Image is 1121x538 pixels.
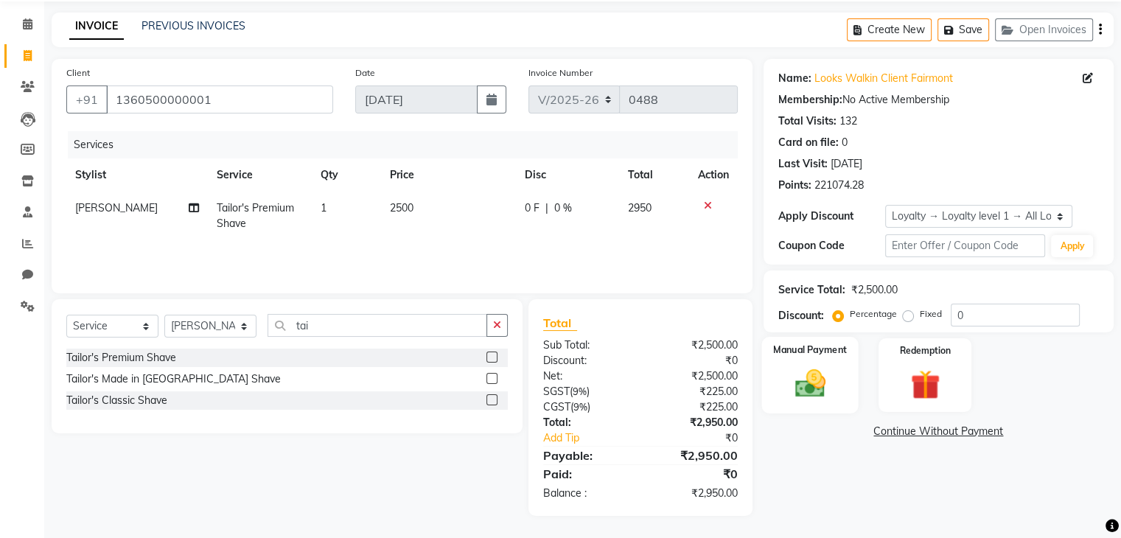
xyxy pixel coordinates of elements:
[839,113,857,129] div: 132
[573,401,587,413] span: 9%
[312,158,381,192] th: Qty
[142,19,245,32] a: PREVIOUS INVOICES
[355,66,375,80] label: Date
[525,200,539,216] span: 0 F
[778,282,845,298] div: Service Total:
[66,350,176,366] div: Tailor's Premium Shave
[995,18,1093,41] button: Open Invoices
[689,158,738,192] th: Action
[66,66,90,80] label: Client
[543,400,570,413] span: CGST
[532,430,658,446] a: Add Tip
[778,92,1099,108] div: No Active Membership
[543,385,570,398] span: SGST
[528,66,593,80] label: Invoice Number
[1051,235,1093,257] button: Apply
[640,447,749,464] div: ₹2,950.00
[901,366,949,403] img: _gift.svg
[106,85,333,113] input: Search by Name/Mobile/Email/Code
[381,158,516,192] th: Price
[532,486,640,501] div: Balance :
[573,385,587,397] span: 9%
[920,307,942,321] label: Fixed
[321,201,326,214] span: 1
[532,447,640,464] div: Payable:
[851,282,898,298] div: ₹2,500.00
[778,156,828,172] div: Last Visit:
[545,200,548,216] span: |
[778,238,885,254] div: Coupon Code
[640,415,749,430] div: ₹2,950.00
[66,85,108,113] button: +91
[69,13,124,40] a: INVOICE
[532,353,640,368] div: Discount:
[773,343,847,357] label: Manual Payment
[814,71,953,86] a: Looks Walkin Client Fairmont
[785,366,834,402] img: _cash.svg
[628,201,652,214] span: 2950
[778,178,811,193] div: Points:
[66,158,208,192] th: Stylist
[68,131,749,158] div: Services
[66,371,281,387] div: Tailor's Made in [GEOGRAPHIC_DATA] Shave
[842,135,848,150] div: 0
[208,158,312,192] th: Service
[640,338,749,353] div: ₹2,500.00
[640,353,749,368] div: ₹0
[268,314,487,337] input: Search or Scan
[390,201,413,214] span: 2500
[532,465,640,483] div: Paid:
[885,234,1046,257] input: Enter Offer / Coupon Code
[532,384,640,399] div: ( )
[532,368,640,384] div: Net:
[75,201,158,214] span: [PERSON_NAME]
[900,344,951,357] label: Redemption
[766,424,1111,439] a: Continue Without Payment
[640,486,749,501] div: ₹2,950.00
[658,430,748,446] div: ₹0
[66,393,167,408] div: Tailor's Classic Shave
[640,368,749,384] div: ₹2,500.00
[619,158,689,192] th: Total
[831,156,862,172] div: [DATE]
[640,465,749,483] div: ₹0
[516,158,619,192] th: Disc
[543,315,577,331] span: Total
[778,308,824,324] div: Discount:
[532,415,640,430] div: Total:
[532,338,640,353] div: Sub Total:
[554,200,572,216] span: 0 %
[778,113,837,129] div: Total Visits:
[778,92,842,108] div: Membership:
[847,18,932,41] button: Create New
[778,135,839,150] div: Card on file:
[640,384,749,399] div: ₹225.00
[778,209,885,224] div: Apply Discount
[937,18,989,41] button: Save
[640,399,749,415] div: ₹225.00
[814,178,864,193] div: 221074.28
[217,201,294,230] span: Tailor's Premium Shave
[850,307,897,321] label: Percentage
[532,399,640,415] div: ( )
[778,71,811,86] div: Name:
